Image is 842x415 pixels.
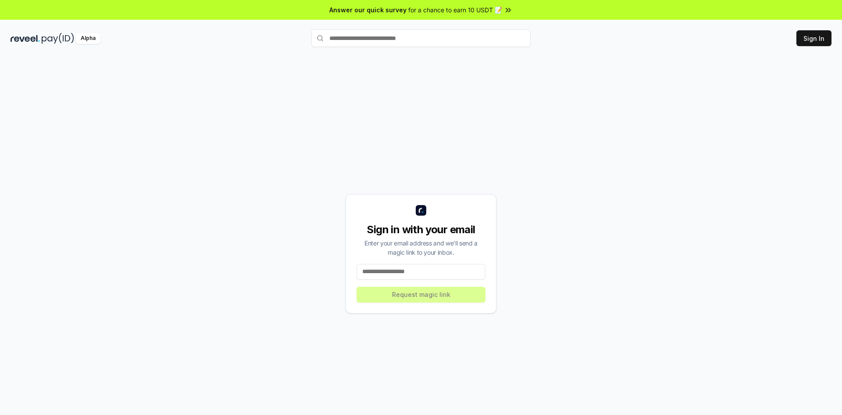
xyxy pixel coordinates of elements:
[408,5,502,14] span: for a chance to earn 10 USDT 📝
[329,5,407,14] span: Answer our quick survey
[357,223,485,237] div: Sign in with your email
[11,33,40,44] img: reveel_dark
[796,30,831,46] button: Sign In
[76,33,100,44] div: Alpha
[42,33,74,44] img: pay_id
[357,238,485,257] div: Enter your email address and we’ll send a magic link to your inbox.
[416,205,426,216] img: logo_small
